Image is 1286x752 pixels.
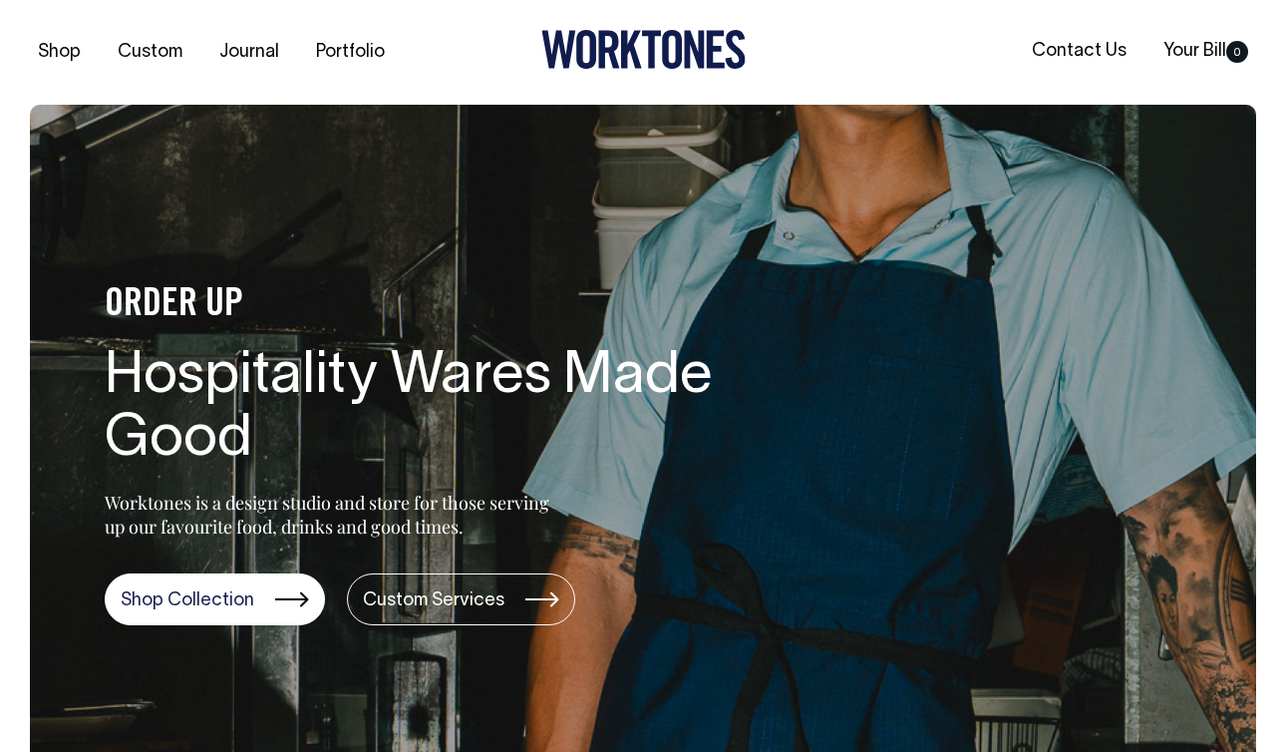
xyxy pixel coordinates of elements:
a: Shop Collection [105,573,325,625]
a: Custom Services [347,573,575,625]
a: Your Bill0 [1155,35,1256,68]
a: Custom [110,36,190,69]
h1: Hospitality Wares Made Good [105,346,743,474]
span: 0 [1226,41,1248,63]
a: Portfolio [308,36,393,69]
a: Contact Us [1024,35,1134,68]
a: Journal [211,36,287,69]
h4: ORDER UP [105,284,743,326]
p: Worktones is a design studio and store for those serving up our favourite food, drinks and good t... [105,491,558,539]
a: Shop [30,36,89,69]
